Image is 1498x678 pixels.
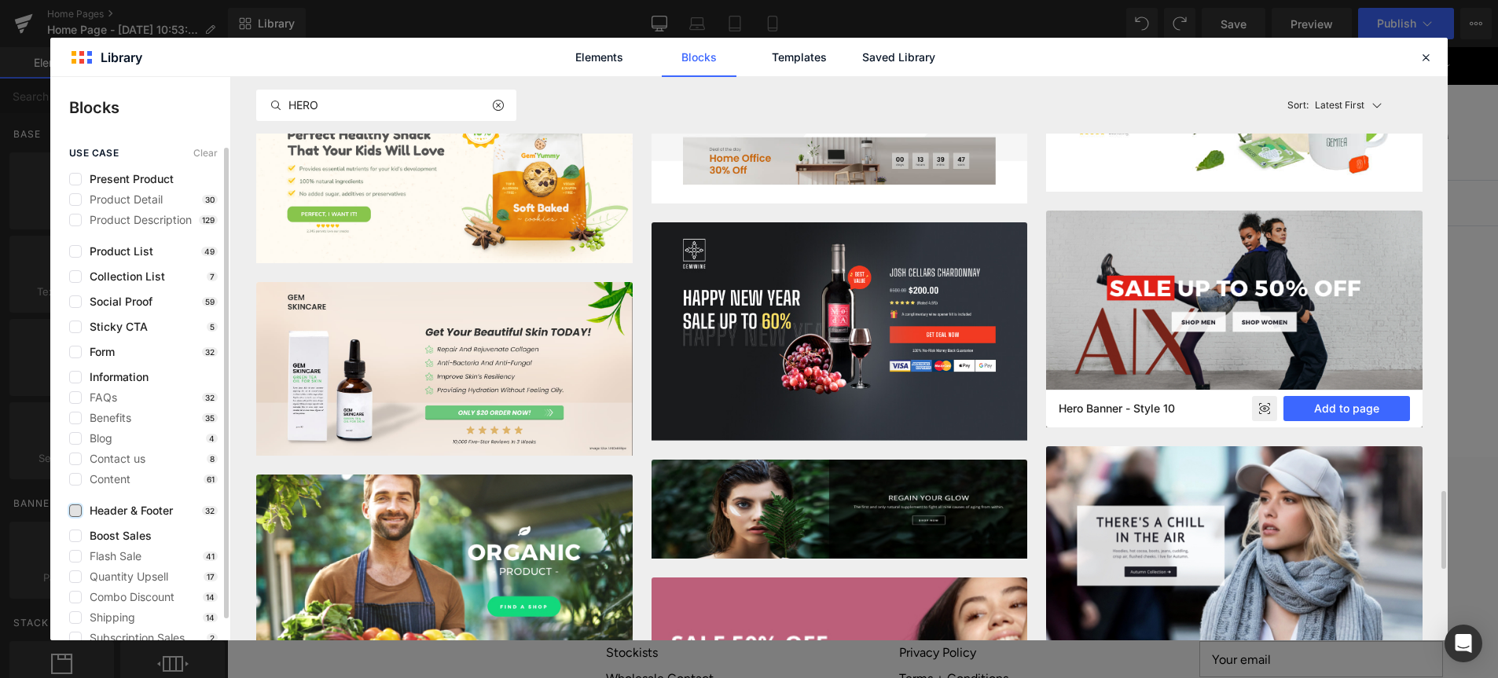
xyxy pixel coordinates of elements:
a: Privacy Policy [672,598,749,613]
span: [GEOGRAPHIC_DATA] (NZD $) [1067,12,1210,26]
a: Stockists [672,571,724,586]
a: JEWELLERY [621,134,708,178]
p: 14 [203,592,218,602]
img: image [652,222,1028,441]
a: ACCESSORIES [515,134,619,178]
span: Header & Footer [82,504,173,517]
span: Information [82,371,149,383]
p: 4 [206,434,218,443]
a: Shop [379,492,408,507]
span: Boost Sales [82,530,152,542]
span: Product Description [82,214,192,226]
p: 49 [201,247,218,256]
p: 32 [202,393,218,402]
span: Blog [82,432,112,445]
a: Wholesale Contact [379,624,486,639]
a: Search [1107,75,1163,95]
span: Content [82,473,130,486]
span: Quantity Upsell [82,570,168,583]
a: OLIVE GROVE [55,545,135,560]
p: 5 [207,322,218,332]
p: 7 [207,272,218,281]
button: Add to page [1283,396,1410,421]
span: Cart [1179,77,1199,93]
img: image [256,91,633,263]
div: LINKS [379,458,506,475]
span: Product Detail [82,193,163,206]
p: 17 [204,572,218,581]
a: STELLA ESSENTIALS [380,134,512,178]
img: image [652,460,1028,559]
a: Returns [1020,4,1055,35]
a: NEW [236,134,289,178]
a: Saved Library [861,38,936,77]
span: Collection List [82,270,165,283]
div: LOOKBOOKS [55,458,214,475]
span: use case [69,148,119,159]
a: EYEWEAR [710,134,788,178]
a: Our Stores [379,571,439,586]
a: Templates [762,38,836,77]
img: image [256,282,633,456]
button: [GEOGRAPHIC_DATA] (NZD $) [1067,5,1224,33]
p: 41 [203,552,218,561]
span: Shipping [82,611,135,624]
a: Account [1052,77,1091,93]
p: Blocks [69,96,230,119]
a: LIGHTWEIGHT ESSENTIALS [55,519,214,533]
p: Latest First [1315,98,1364,112]
p: 61 [204,475,218,484]
a: Size Guide [672,492,733,507]
span: Present Product [82,173,174,185]
a: Terms + Conditions [672,624,781,639]
span: Form [82,346,115,358]
a: OUTLET [966,134,1035,178]
p: 14 [203,613,218,622]
span: Sort: [1287,100,1309,111]
div: Open Intercom Messenger [1445,625,1482,662]
span: Combo Discount [82,591,174,603]
a: Shipping [672,519,721,533]
p: 32 [202,506,218,515]
a: SS25 LOOKBOOK [55,492,156,507]
span: Benefits [82,412,131,424]
a: PRINTS [791,134,857,178]
p: 129 [199,215,218,225]
a: THE POCKET CAPSULE [55,571,188,586]
input: Email [972,594,1216,631]
div: Preview [1252,396,1277,421]
p: 35 [202,413,218,423]
a: COLLECTIONS [860,134,964,178]
a: Cart [1179,75,1224,95]
p: 59 [202,297,218,306]
p: 30 [202,195,218,204]
span: Social Proof [82,295,152,308]
a: Stockists [379,598,431,613]
a: Blocks [662,38,736,77]
p: 2 [207,633,218,643]
img: image [1046,446,1423,663]
div: CUSTOMER SERVICE [672,458,807,475]
span: Sticky CTA [82,321,148,333]
div: JOIN US [972,458,1216,475]
div: AFTERPAY - BUY NOW, PAY LATER [437,11,833,27]
span: Product List [82,245,153,258]
input: E.g. Black Friday, Sale,... [257,96,516,115]
p: 32 [202,347,218,357]
a: Returns [672,545,715,560]
a: CLOTHING [292,134,377,178]
a: Contact [379,545,425,560]
p: or Drag & Drop elements from left sidebar [189,339,1082,350]
span: Contact us [82,453,145,465]
img: image [1046,211,1423,427]
h5: Hero Banner - Style 10 [1059,401,1198,416]
span: Flash Sale [82,550,141,563]
span: Clear [193,148,218,159]
a: About [379,519,413,533]
img: Stella+Gemma [47,53,338,117]
a: Add Single Section [642,295,784,326]
a: Search [978,4,1009,35]
p: 8 [207,454,218,464]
